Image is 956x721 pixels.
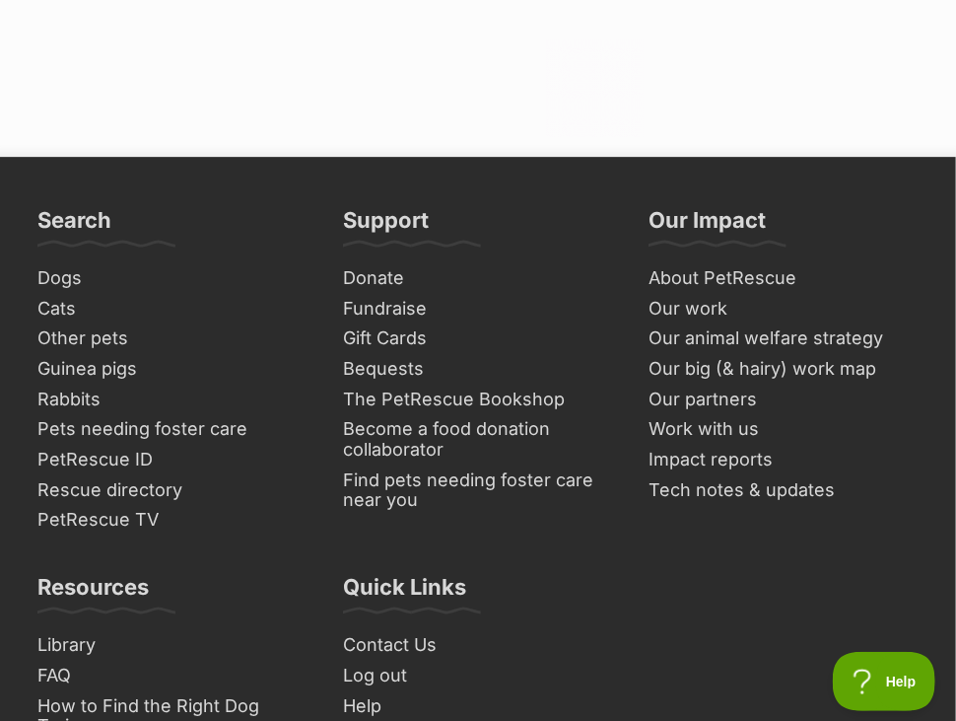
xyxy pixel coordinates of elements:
h3: Search [37,206,111,246]
a: PetRescue ID [30,445,315,475]
h3: Our Impact [649,206,766,246]
a: Find pets needing foster care near you [335,466,621,516]
a: Log out [335,661,621,691]
a: Tech notes & updates [641,475,926,506]
h3: Resources [37,573,149,613]
h3: Support [343,206,429,246]
a: About PetRescue [641,263,926,294]
a: PetRescue TV [30,505,315,536]
a: Our partners [641,385,926,415]
a: Guinea pigs [30,354,315,385]
a: Contact Us [335,630,621,661]
a: FAQ [30,661,315,691]
a: Donate [335,263,621,294]
a: Bequests [335,354,621,385]
a: Fundraise [335,294,621,324]
a: Cats [30,294,315,324]
a: Dogs [30,263,315,294]
a: Become a food donation collaborator [335,414,621,465]
a: Our work [641,294,926,324]
a: Other pets [30,324,315,354]
a: Impact reports [641,445,926,475]
a: Library [30,630,315,661]
a: The PetRescue Bookshop [335,385,621,415]
a: Our big (& hairy) work map [641,354,926,385]
a: Pets needing foster care [30,414,315,445]
a: Rescue directory [30,475,315,506]
a: Our animal welfare strategy [641,324,926,354]
a: Work with us [641,414,926,445]
h3: Quick Links [343,573,466,613]
iframe: Help Scout Beacon - Open [833,652,936,711]
a: Gift Cards [335,324,621,354]
a: Rabbits [30,385,315,415]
